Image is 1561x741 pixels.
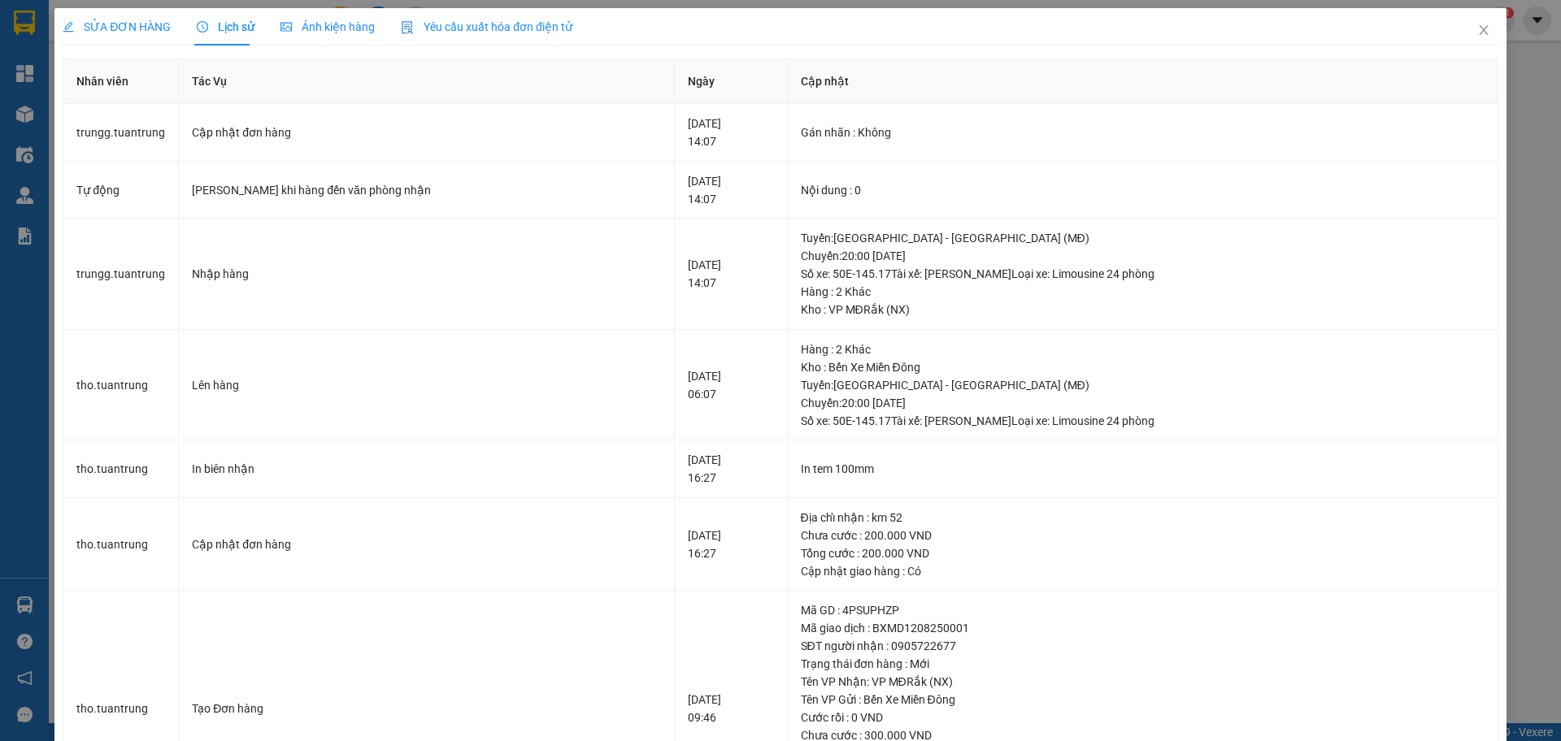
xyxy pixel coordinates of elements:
[63,20,171,33] span: SỬA ĐƠN HÀNG
[192,123,661,141] div: Cập nhật đơn hàng
[192,700,661,717] div: Tạo Đơn hàng
[801,229,1485,283] div: Tuyến : [GEOGRAPHIC_DATA] - [GEOGRAPHIC_DATA] (MĐ) Chuyến: 20:00 [DATE] Số xe: 50E-145.17 Tài xế:...
[801,509,1485,526] div: Địa chỉ nhận : km 52
[63,440,179,498] td: tho.tuantrung
[1477,24,1490,37] span: close
[401,21,414,34] img: icon
[801,691,1485,708] div: Tên VP Gửi : Bến Xe Miền Đông
[63,104,179,162] td: trungg.tuantrung
[801,562,1485,580] div: Cập nhật giao hàng : Có
[675,59,787,104] th: Ngày
[688,367,773,403] div: [DATE] 06:07
[401,20,572,33] span: Yêu cầu xuất hóa đơn điện tử
[801,655,1485,673] div: Trạng thái đơn hàng : Mới
[63,162,179,219] td: Tự động
[801,601,1485,619] div: Mã GD : 4PSUPHZP
[63,59,179,104] th: Nhân viên
[192,181,661,199] div: [PERSON_NAME] khi hàng đến văn phòng nhận
[688,172,773,208] div: [DATE] 14:07
[801,544,1485,562] div: Tổng cước : 200.000 VND
[192,376,661,394] div: Lên hàng
[63,219,179,330] td: trungg.tuantrung
[801,340,1485,358] div: Hàng : 2 Khác
[801,123,1485,141] div: Gán nhãn : Không
[63,330,179,441] td: tho.tuantrung
[801,619,1485,637] div: Mã giao dịch : BXMD1208250001
[801,376,1485,430] div: Tuyến : [GEOGRAPHIC_DATA] - [GEOGRAPHIC_DATA] (MĐ) Chuyến: 20:00 [DATE] Số xe: 50E-145.17 Tài xế:...
[280,21,292,32] span: picture
[63,21,74,32] span: edit
[801,637,1485,655] div: SĐT người nhận : 0905722677
[688,526,773,562] div: [DATE] 16:27
[801,283,1485,301] div: Hàng : 2 Khác
[801,460,1485,478] div: In tem 100mm
[688,451,773,487] div: [DATE] 16:27
[688,691,773,726] div: [DATE] 09:46
[688,115,773,150] div: [DATE] 14:07
[179,59,675,104] th: Tác Vụ
[788,59,1498,104] th: Cập nhật
[197,20,254,33] span: Lịch sử
[801,673,1485,691] div: Tên VP Nhận: VP MĐRắk (NX)
[801,526,1485,544] div: Chưa cước : 200.000 VND
[280,20,375,33] span: Ảnh kiện hàng
[1461,8,1507,54] button: Close
[192,265,661,283] div: Nhập hàng
[688,256,773,292] div: [DATE] 14:07
[192,535,661,553] div: Cập nhật đơn hàng
[197,21,208,32] span: clock-circle
[192,460,661,478] div: In biên nhận
[63,498,179,591] td: tho.tuantrung
[801,181,1485,199] div: Nội dung : 0
[801,708,1485,726] div: Cước rồi : 0 VND
[801,301,1485,318] div: Kho : VP MĐRắk (NX)
[801,358,1485,376] div: Kho : Bến Xe Miền Đông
